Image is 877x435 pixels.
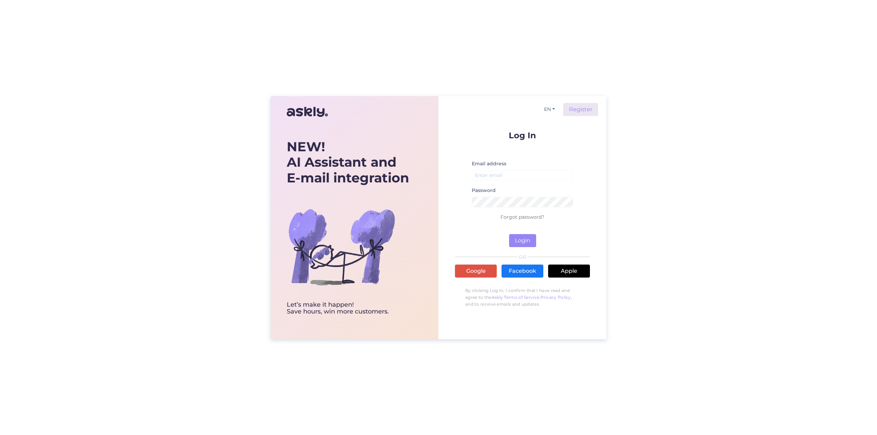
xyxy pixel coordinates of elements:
a: Facebook [502,265,543,278]
div: Let’s make it happen! Save hours, win more customers. [287,302,409,315]
a: Forgot password? [501,214,544,220]
a: Askly Terms of Service [492,295,540,300]
a: Google [455,265,497,278]
div: AI Assistant and E-mail integration [287,139,409,186]
a: Apple [548,265,590,278]
a: Privacy Policy [541,295,571,300]
a: Register [563,103,598,116]
button: EN [541,104,558,114]
p: By clicking Log In, I confirm that I have read and agree to the , , and to receive emails and upd... [455,284,590,311]
img: bg-askly [287,192,396,302]
label: Password [472,187,496,194]
label: Email address [472,160,506,167]
input: Enter email [472,170,573,181]
p: Log In [455,131,590,140]
img: Askly [287,104,328,120]
button: Login [509,234,536,247]
span: OR [518,255,528,259]
b: NEW! [287,139,325,155]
